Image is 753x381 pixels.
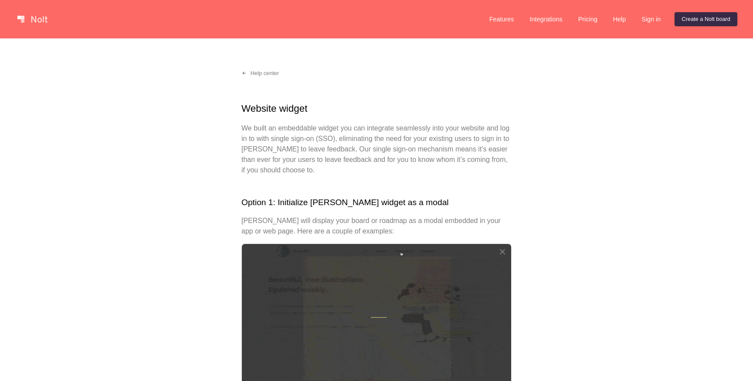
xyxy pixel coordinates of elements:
[606,12,633,26] a: Help
[241,123,512,175] p: We built an embeddable widget you can integrate seamlessly into your website and log in to with s...
[571,12,604,26] a: Pricing
[234,66,286,80] a: Help center
[634,12,668,26] a: Sign in
[675,12,737,26] a: Create a Nolt board
[241,101,512,116] h1: Website widget
[241,196,512,209] h2: Option 1: Initialize [PERSON_NAME] widget as a modal
[241,216,512,237] p: [PERSON_NAME] will display your board or roadmap as a modal embedded in your app or web page. Her...
[522,12,569,26] a: Integrations
[482,12,521,26] a: Features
